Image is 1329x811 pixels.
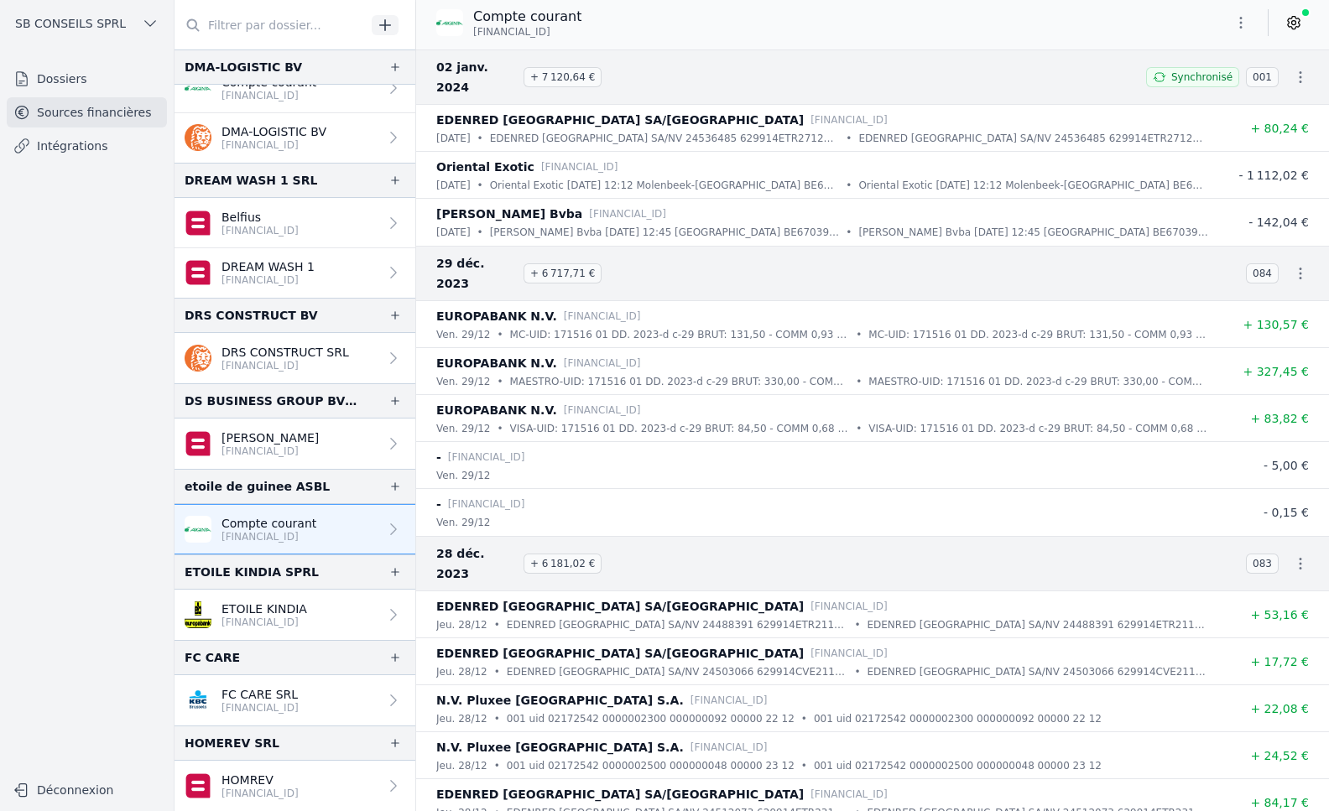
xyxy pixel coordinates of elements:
p: MAESTRO-UID: 171516 01 DD. 2023-d c-29 BRUT: 330,00 - COMM 2,55 REF.OP.42088 [510,373,850,390]
p: [FINANCIAL_ID] [541,159,618,175]
p: [FINANCIAL_ID] [564,308,641,325]
p: [FINANCIAL_ID] [564,355,641,372]
span: + 53,16 € [1250,608,1309,621]
span: - 0,15 € [1264,506,1309,519]
p: - [436,447,441,467]
div: DS BUSINESS GROUP BVBA [185,391,362,411]
p: [FINANCIAL_ID] [564,402,641,418]
p: MC-UID: 171516 01 DD. 2023-d c-29 BRUT: 131,50 - COMM 0,93 REF.OP.42089 [868,326,1208,343]
p: jeu. 28/12 [436,757,487,774]
p: ven. 29/12 [436,467,490,484]
p: VISA-UID: 171516 01 DD. 2023-d c-29 BRUT: 84,50 - COMM 0,68 REF.OP.42090 [510,420,850,437]
p: ven. 29/12 [436,326,490,343]
p: [FINANCIAL_ID] [221,224,299,237]
p: [FINANCIAL_ID] [221,701,299,715]
a: Compte courant [FINANCIAL_ID] [175,63,415,113]
a: Dossiers [7,64,167,94]
p: [FINANCIAL_ID] [691,739,768,756]
div: HOMEREV SRL [185,733,279,753]
a: DREAM WASH 1 [FINANCIAL_ID] [175,248,415,298]
span: [FINANCIAL_ID] [473,25,550,39]
div: • [494,663,500,680]
p: 001 uid 02172542 0000002300 000000092 00000 22 12 [814,710,1102,727]
div: DRS CONSTRUCT BV [185,305,318,325]
img: belfius-1.png [185,430,211,457]
div: • [846,177,852,194]
a: FC CARE SRL [FINANCIAL_ID] [175,675,415,725]
img: belfius.png [185,772,211,799]
p: VISA-UID: 171516 01 DD. 2023-d c-29 BRUT: 84,50 - COMM 0,68 REF.OP.42090 [868,420,1208,437]
span: 084 [1246,263,1279,283]
p: ven. 29/12 [436,420,490,437]
p: 001 uid 02172542 0000002300 000000092 00000 22 12 [507,710,795,727]
img: ing.png [185,345,211,372]
span: + 22,08 € [1250,702,1309,715]
p: jeu. 28/12 [436,663,487,680]
p: [FINANCIAL_ID] [810,112,888,128]
button: SB CONSEILS SPRL [7,10,167,37]
span: + 84,17 € [1250,796,1309,809]
a: HOMREV [FINANCIAL_ID] [175,761,415,811]
img: EUROPA_BANK_EURBBE99XXX.png [185,601,211,628]
p: EDENRED [GEOGRAPHIC_DATA] SA/[GEOGRAPHIC_DATA] [436,784,804,804]
p: EUROPABANK N.V. [436,353,557,373]
p: EDENRED [GEOGRAPHIC_DATA] SA/[GEOGRAPHIC_DATA] [436,110,804,130]
span: 083 [1246,554,1279,574]
span: Synchronisé [1171,70,1233,84]
span: SB CONSEILS SPRL [15,15,126,32]
p: [PERSON_NAME] [221,429,319,446]
p: [FINANCIAL_ID] [691,692,768,709]
p: [FINANCIAL_ID] [221,787,299,800]
span: 29 déc. 2023 [436,253,517,294]
button: Déconnexion [7,777,167,803]
div: • [856,420,862,437]
div: • [477,177,483,194]
span: + 80,24 € [1250,122,1309,135]
div: • [801,710,807,727]
p: ven. 29/12 [436,514,490,531]
p: HOMREV [221,772,299,788]
p: [PERSON_NAME] Bvba [DATE] 12:45 [GEOGRAPHIC_DATA] BE670397*******3007 [858,224,1208,241]
div: • [854,616,860,633]
span: - 142,04 € [1248,216,1309,229]
a: DMA-LOGISTIC BV [FINANCIAL_ID] [175,113,415,163]
p: Belfius [221,209,299,226]
p: EDENRED [GEOGRAPHIC_DATA] SA/NV 24488391 629914ETR211223 0024488391P00657884 00005400 0000084 [507,616,848,633]
p: EDENRED [GEOGRAPHIC_DATA] SA/NV 24488391 629914ETR211223 0024488391P00657884 00005400 0000084 [867,616,1208,633]
img: KBC_BRUSSELS_KREDBEBB.png [185,687,211,714]
a: ETOILE KINDIA [FINANCIAL_ID] [175,590,415,640]
p: DMA-LOGISTIC BV [221,123,326,140]
img: ARGENTA_ARSPBE22.png [185,516,211,543]
div: DREAM WASH 1 SRL [185,170,317,190]
p: EDENRED [GEOGRAPHIC_DATA] SA/[GEOGRAPHIC_DATA] [436,643,804,663]
p: jeu. 28/12 [436,710,487,727]
p: Compte courant [473,7,581,27]
span: + 7 120,64 € [524,67,602,87]
p: [FINANCIAL_ID] [221,444,319,458]
p: N.V. Pluxee [GEOGRAPHIC_DATA] S.A. [436,690,684,710]
p: EDENRED [GEOGRAPHIC_DATA] SA/NV 24503066 629914CVE211223 0024503066P00657884 00001800 0000028 [867,663,1208,680]
div: • [497,326,503,343]
p: [DATE] [436,130,471,147]
span: - 5,00 € [1264,459,1309,472]
p: 001 uid 02172542 0000002500 000000048 00000 23 12 [814,757,1102,774]
span: + 24,52 € [1250,749,1309,762]
p: [FINANCIAL_ID] [221,530,316,543]
span: + 83,82 € [1250,412,1309,425]
a: Intégrations [7,131,167,161]
div: FC CARE [185,647,240,668]
div: • [494,616,500,633]
span: - 1 112,02 € [1238,169,1309,182]
p: [FINANCIAL_ID] [221,138,326,152]
p: [FINANCIAL_ID] [810,598,888,615]
div: • [856,326,862,343]
div: • [497,420,503,437]
p: Oriental Exotic [436,157,534,177]
p: [DATE] [436,224,471,241]
img: ARGENTA_ARSPBE22.png [436,9,463,36]
p: ETOILE KINDIA [221,600,307,617]
p: 001 uid 02172542 0000002500 000000048 00000 23 12 [507,757,795,774]
div: • [856,373,862,390]
div: • [477,224,483,241]
span: 001 [1246,67,1279,87]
